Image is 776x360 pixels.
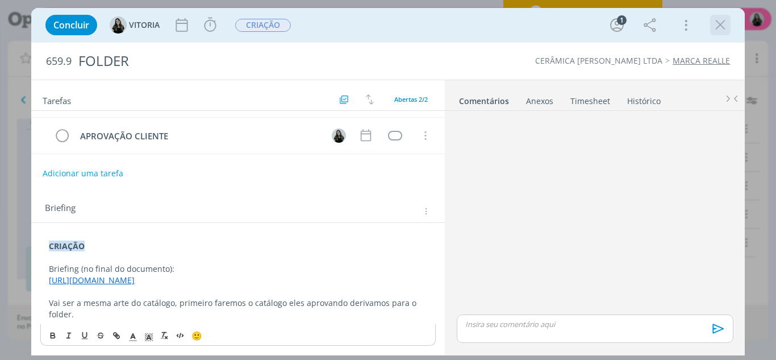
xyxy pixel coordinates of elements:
[129,21,160,29] span: VITORIA
[53,20,89,30] span: Concluir
[330,127,347,144] button: V
[627,90,661,107] a: Histórico
[110,16,127,34] img: V
[191,330,202,341] span: 🙂
[526,96,553,107] div: Anexos
[43,93,71,106] span: Tarefas
[458,90,510,107] a: Comentários
[608,16,626,34] button: 1
[110,16,160,34] button: VVITORIA
[42,163,124,184] button: Adicionar uma tarefa
[617,15,627,25] div: 1
[76,129,322,143] div: APROVAÇÃO CLIENTE
[570,90,611,107] a: Timesheet
[673,55,730,66] a: MARCA REALLE
[235,19,291,32] span: CRIAÇÃO
[125,329,141,342] span: Cor do Texto
[332,129,346,143] img: V
[535,55,662,66] a: CERÂMICA [PERSON_NAME] LTDA
[49,297,428,320] p: Vai ser a mesma arte do catálogo, primeiro faremos o catálogo eles aprovando derivamos para o fol...
[141,329,157,342] span: Cor de Fundo
[49,241,85,251] strong: CRIAÇÃO
[46,55,72,68] span: 659.9
[49,275,135,285] a: [URL][DOMAIN_NAME]
[366,94,374,105] img: arrow-down-up.svg
[49,263,174,274] span: Briefing (no final do documento):
[31,8,745,355] div: dialog
[235,18,291,32] button: CRIAÇÃO
[189,329,205,342] button: 🙂
[45,204,76,218] span: Briefing
[394,95,428,104] span: Abertas 2/2
[74,47,440,75] div: FOLDER
[45,15,97,35] button: Concluir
